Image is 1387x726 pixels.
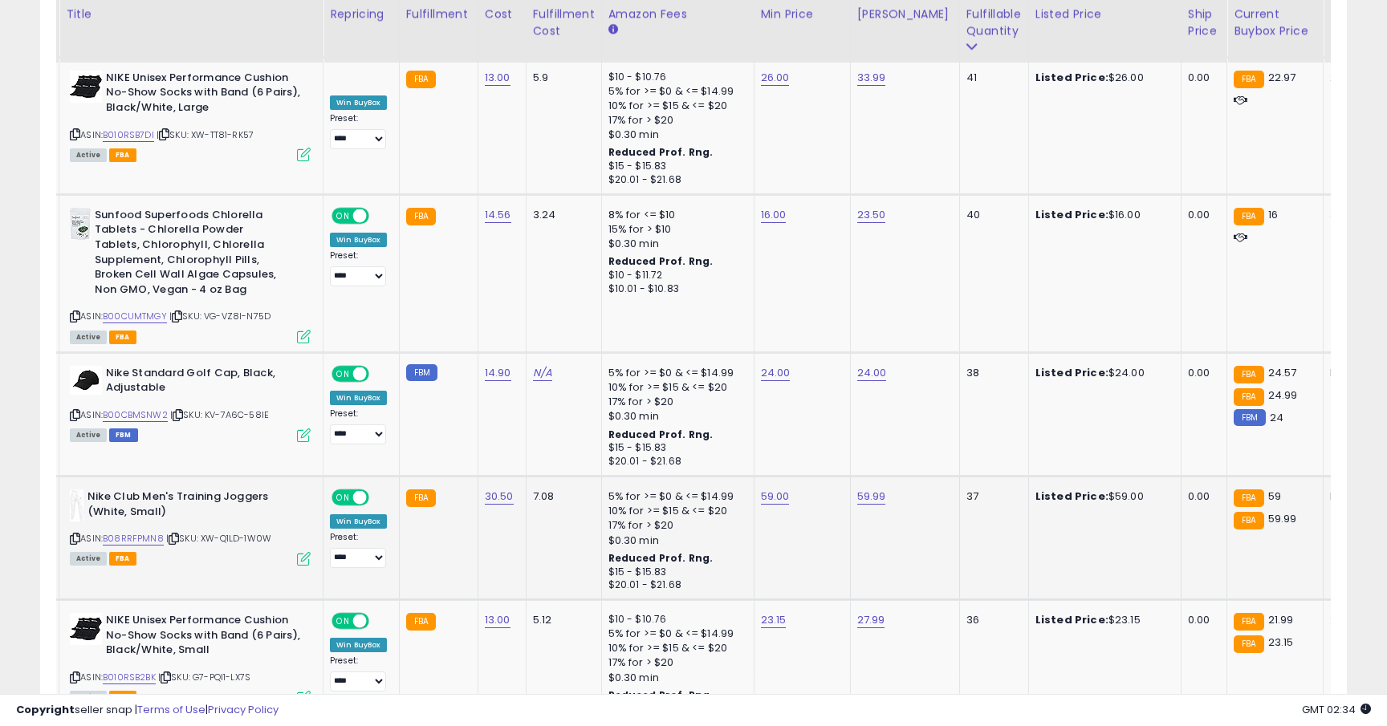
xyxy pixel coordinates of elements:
a: Privacy Policy [208,702,279,717]
div: 5% for >= $0 & <= $14.99 [608,489,742,504]
span: OFF [367,491,393,505]
b: Sunfood Superfoods Chlorella Tablets - Chlorella Powder Tablets, Chlorophyll, Chlorella Supplemen... [95,208,290,301]
div: 17% for > $20 [608,113,742,128]
div: Fulfillable Quantity [966,6,1022,39]
small: FBA [1234,366,1263,383]
div: $23.15 [1035,613,1169,627]
span: 2025-09-11 02:34 GMT [1302,702,1371,717]
a: 24.00 [761,365,791,381]
div: Cost [485,6,519,22]
b: NIKE Unisex Performance Cushion No-Show Socks with Band (6 Pairs), Black/White, Small [106,613,301,662]
span: FBA [109,148,136,162]
div: Win BuyBox [330,514,387,529]
div: $0.30 min [608,128,742,142]
div: 17% for > $20 [608,518,742,533]
span: 59.99 [1268,511,1297,526]
div: [PERSON_NAME] [857,6,953,22]
span: All listings currently available for purchase on Amazon [70,148,107,162]
small: FBM [406,364,437,381]
small: FBA [1234,613,1263,631]
span: All listings currently available for purchase on Amazon [70,331,107,344]
span: ON [333,614,353,628]
a: 23.15 [761,612,787,628]
div: 0.00 [1188,489,1214,504]
div: $20.01 - $21.68 [608,578,742,592]
span: 59 [1268,489,1281,504]
a: 16.00 [761,207,787,223]
div: 10% for >= $15 & <= $20 [608,99,742,113]
span: | SKU: VG-VZ8I-N75D [169,310,270,322]
b: NIKE Unisex Performance Cushion No-Show Socks with Band (6 Pairs), Black/White, Large [106,71,301,120]
a: 14.56 [485,207,511,223]
div: 5% for >= $0 & <= $14.99 [608,84,742,99]
div: 5% for >= $0 & <= $14.99 [608,366,742,380]
div: Min Price [761,6,844,22]
div: Preset: [330,113,387,149]
small: FBA [1234,388,1263,406]
b: Reduced Prof. Rng. [608,254,714,268]
span: | SKU: KV-7A6C-58IE [170,408,269,421]
div: $0.30 min [608,533,742,548]
small: FBA [1234,489,1263,507]
small: FBA [1234,71,1263,88]
a: B00CUMTMGY [103,310,167,323]
b: Nike Standard Golf Cap, Black, Adjustable [106,366,301,400]
b: Listed Price: [1035,365,1108,380]
div: $10 - $11.72 [608,269,742,282]
span: 24.99 [1268,387,1298,403]
span: FBA [109,552,136,566]
div: ASIN: [70,489,311,564]
div: Preset: [330,250,387,286]
div: Fulfillment Cost [533,6,595,39]
div: $59.00 [1035,489,1169,504]
img: 31D-RD-RMwL._SL40_.jpg [70,366,102,395]
div: Listed Price [1035,6,1174,22]
div: Title [66,6,316,22]
strong: Copyright [16,702,75,717]
div: 5.9 [533,71,589,85]
b: Listed Price: [1035,489,1108,504]
span: | SKU: XW-Q1LD-1W0W [166,532,271,545]
small: Amazon Fees. [608,22,618,37]
div: 10% for >= $15 & <= $20 [608,504,742,518]
div: ASIN: [70,208,311,342]
b: Listed Price: [1035,612,1108,627]
b: Nike Club Men's Training Joggers (White, Small) [87,489,283,523]
div: $20.01 - $21.68 [608,455,742,468]
div: 8% for <= $10 [608,208,742,222]
a: 30.50 [485,489,514,505]
span: OFF [367,614,393,628]
small: FBA [406,71,436,88]
div: ASIN: [70,366,311,440]
img: 51WAqdtyW8L._SL40_.jpg [70,71,102,103]
div: $16.00 [1035,208,1169,222]
img: 51WAqdtyW8L._SL40_.jpg [70,613,102,645]
span: FBM [109,428,138,442]
span: ON [333,209,353,222]
div: Win BuyBox [330,95,387,110]
div: 5% for >= $0 & <= $14.99 [608,627,742,641]
span: OFF [367,209,393,222]
a: B010RSB7DI [103,128,154,142]
small: FBA [1234,512,1263,529]
small: FBA [406,613,436,631]
div: ASIN: [70,71,311,160]
a: 59.99 [857,489,886,505]
span: 24.57 [1268,365,1297,380]
div: Preset: [330,655,387,692]
span: | SKU: G7-PQI1-LX7S [158,671,250,683]
div: 0.00 [1188,71,1214,85]
div: Win BuyBox [330,233,387,247]
a: 27.99 [857,612,885,628]
img: 11aG2A70BuL._SL40_.jpg [70,489,83,521]
span: All listings currently available for purchase on Amazon [70,428,107,442]
div: $15 - $15.83 [608,160,742,173]
a: B00CBMSNW2 [103,408,168,422]
div: $15 - $15.83 [608,566,742,579]
div: 15% for > $10 [608,222,742,237]
div: 17% for > $20 [608,655,742,670]
div: 41 [966,71,1016,85]
small: FBA [1234,635,1263,653]
div: Win BuyBox [330,638,387,652]
div: 10% for >= $15 & <= $20 [608,380,742,395]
